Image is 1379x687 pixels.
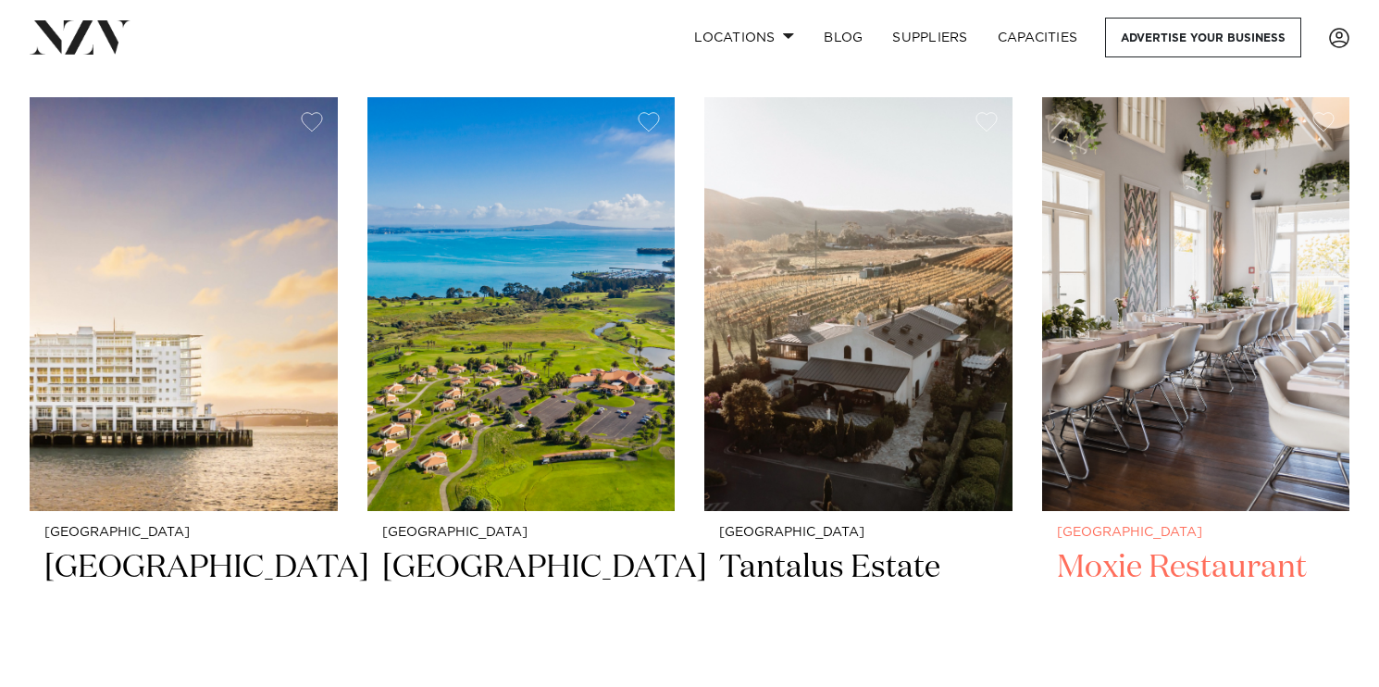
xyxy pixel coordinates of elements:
[877,18,982,57] a: SUPPLIERS
[382,547,661,672] h2: [GEOGRAPHIC_DATA]
[1057,526,1336,540] small: [GEOGRAPHIC_DATA]
[382,526,661,540] small: [GEOGRAPHIC_DATA]
[44,547,323,672] h2: [GEOGRAPHIC_DATA]
[44,526,323,540] small: [GEOGRAPHIC_DATA]
[1105,18,1301,57] a: Advertise your business
[679,18,809,57] a: Locations
[719,547,998,672] h2: Tantalus Estate
[809,18,877,57] a: BLOG
[30,20,130,54] img: nzv-logo.png
[1057,547,1336,672] h2: Moxie Restaurant
[719,526,998,540] small: [GEOGRAPHIC_DATA]
[983,18,1093,57] a: Capacities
